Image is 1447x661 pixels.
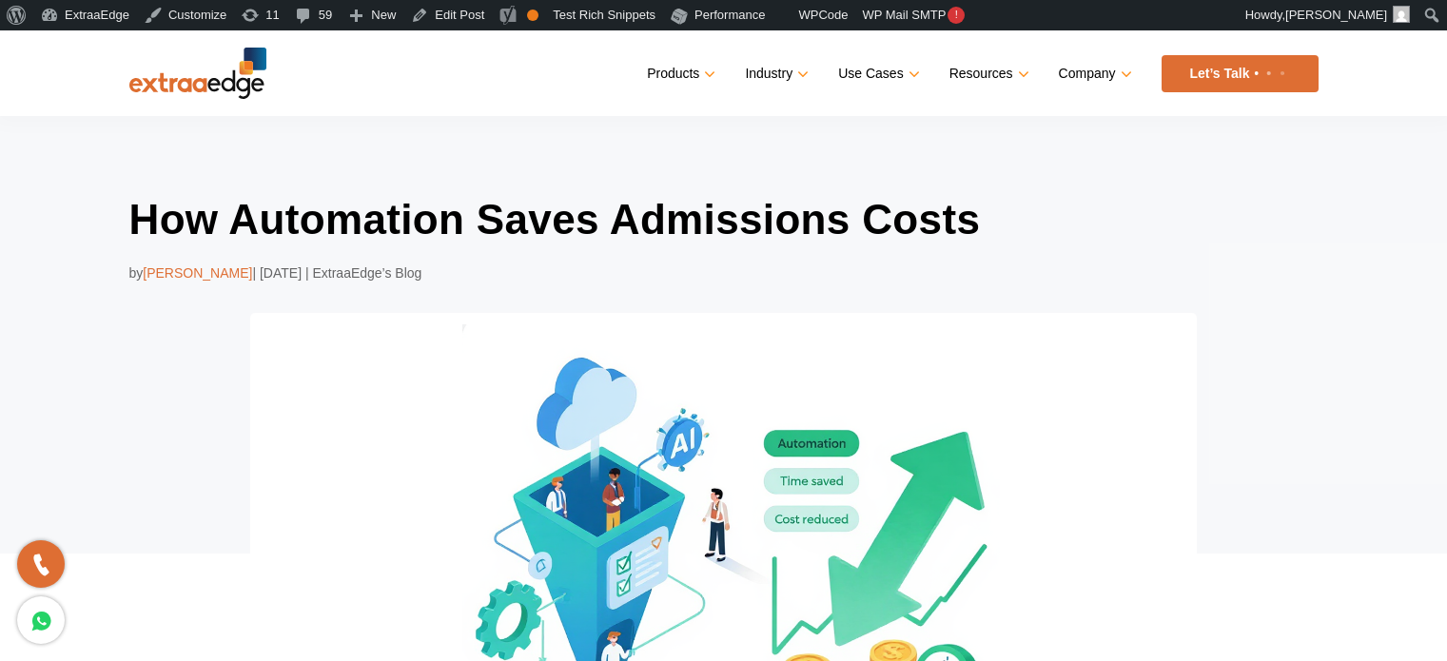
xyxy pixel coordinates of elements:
a: Industry [745,60,805,87]
h1: How Automation Saves Admissions Costs [129,192,1319,247]
a: Resources [949,60,1026,87]
div: by | [DATE] | ExtraaEdge’s Blog [129,262,1319,284]
a: Use Cases [838,60,915,87]
span: [PERSON_NAME] [143,265,252,281]
a: Products [647,60,712,87]
span: ! [948,7,965,24]
span: [PERSON_NAME] [1285,8,1387,22]
a: Let’s Talk [1162,55,1319,92]
a: Company [1059,60,1128,87]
